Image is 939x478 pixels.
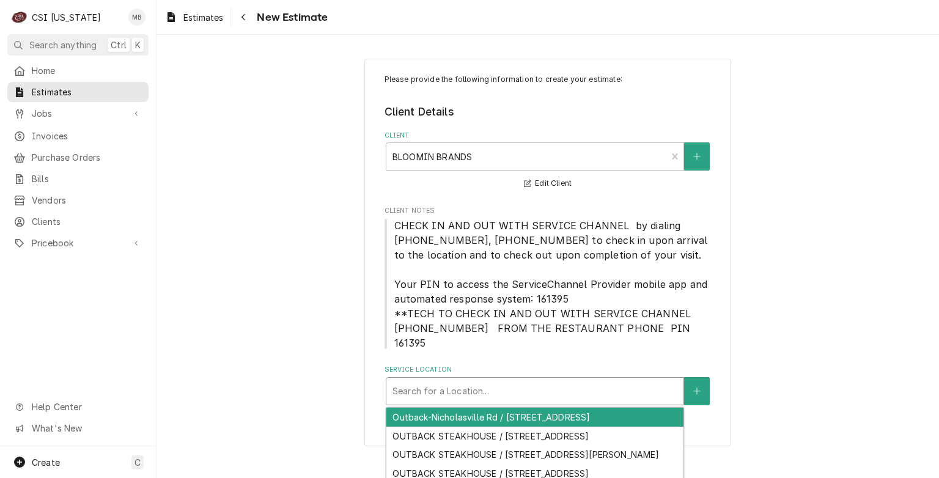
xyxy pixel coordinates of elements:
[7,147,149,167] a: Purchase Orders
[128,9,145,26] div: MB
[385,104,712,120] legend: Client Details
[7,190,149,210] a: Vendors
[7,34,149,56] button: Search anythingCtrlK
[32,11,101,24] div: CSI [US_STATE]
[7,82,149,102] a: Estimates
[32,194,142,207] span: Vendors
[7,233,149,253] a: Go to Pricebook
[7,61,149,81] a: Home
[385,218,712,350] span: Client Notes
[32,237,124,249] span: Pricebook
[32,86,142,98] span: Estimates
[385,365,712,375] label: Service Location
[385,206,712,350] div: Client Notes
[160,7,228,28] a: Estimates
[32,422,141,435] span: What's New
[32,172,142,185] span: Bills
[183,11,223,24] span: Estimates
[234,7,253,27] button: Navigate back
[32,457,60,468] span: Create
[32,64,142,77] span: Home
[385,74,712,85] p: Please provide the following information to create your estimate:
[386,408,683,427] div: Outback-Nicholasville Rd / [STREET_ADDRESS]
[128,9,145,26] div: Matt Brewington's Avatar
[7,418,149,438] a: Go to What's New
[135,39,141,51] span: K
[386,427,683,446] div: OUTBACK STEAKHOUSE / [STREET_ADDRESS]
[385,131,712,141] label: Client
[7,103,149,123] a: Go to Jobs
[29,39,97,51] span: Search anything
[364,59,731,447] div: Estimate Create/Update
[394,219,711,349] span: CHECK IN AND OUT WITH SERVICE CHANNEL by dialing [PHONE_NUMBER], [PHONE_NUMBER] to check in upon ...
[32,107,124,120] span: Jobs
[134,456,141,469] span: C
[385,365,712,405] div: Service Location
[11,9,28,26] div: C
[684,377,710,405] button: Create New Location
[253,9,328,26] span: New Estimate
[385,206,712,216] span: Client Notes
[684,142,710,171] button: Create New Client
[32,130,142,142] span: Invoices
[7,126,149,146] a: Invoices
[385,131,712,191] div: Client
[32,400,141,413] span: Help Center
[386,445,683,464] div: OUTBACK STEAKHOUSE / [STREET_ADDRESS][PERSON_NAME]
[7,169,149,189] a: Bills
[7,211,149,232] a: Clients
[11,9,28,26] div: CSI Kentucky's Avatar
[385,74,712,405] div: Estimate Create/Update Form
[32,151,142,164] span: Purchase Orders
[522,176,573,191] button: Edit Client
[7,397,149,417] a: Go to Help Center
[693,387,701,395] svg: Create New Location
[111,39,127,51] span: Ctrl
[693,152,701,161] svg: Create New Client
[32,215,142,228] span: Clients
